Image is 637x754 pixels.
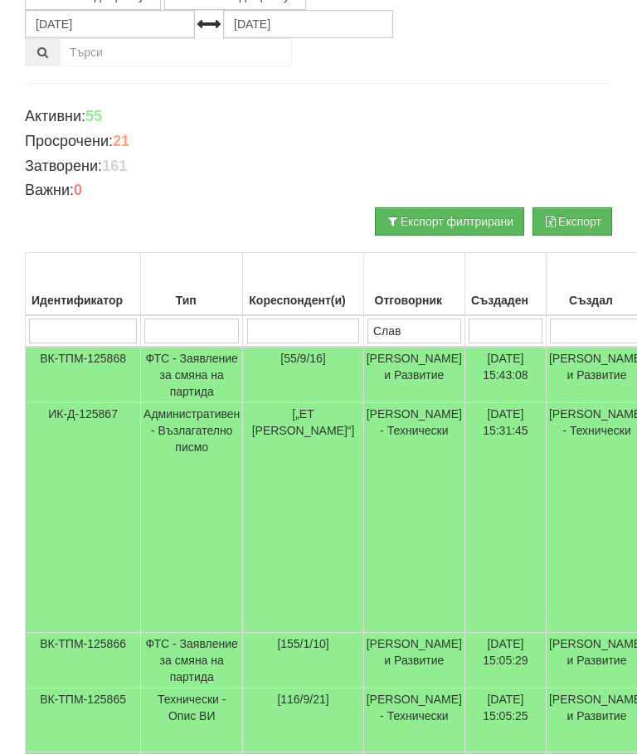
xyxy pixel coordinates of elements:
div: Създаден [468,289,543,312]
b: 55 [85,108,102,124]
td: ФТС - Заявление за смяна на партида [141,633,243,688]
td: ВК-ТПМ-125868 [26,347,141,403]
b: 21 [113,133,129,149]
td: [DATE] 15:31:45 [464,403,546,633]
td: [DATE] 15:05:29 [464,633,546,688]
td: ВК-ТПМ-125866 [26,633,141,688]
button: Експорт [532,207,612,236]
td: [DATE] 15:05:25 [464,688,546,752]
h4: Просрочени: [25,134,612,150]
td: [PERSON_NAME] - Технически [363,688,464,752]
h4: Затворени: [25,158,612,175]
div: Тип [143,289,240,312]
h4: Активни: [25,109,612,125]
span: [„ЕТ [PERSON_NAME]“] [252,407,355,437]
b: 0 [74,182,82,198]
td: [PERSON_NAME] и Развитие [363,633,464,688]
td: ИК-Д-125867 [26,403,141,633]
span: [155/1/10] [277,637,328,650]
th: Тип: No sort applied, activate to apply an ascending sort [141,253,243,316]
b: 161 [102,158,127,174]
td: Технически - Опис ВИ [141,688,243,752]
td: ФТС - Заявление за смяна на партида [141,347,243,403]
td: Административен - Възлагателно писмо [141,403,243,633]
td: ВК-ТПМ-125865 [26,688,141,752]
h4: Важни: [25,182,612,199]
th: Създаден: No sort applied, activate to apply an ascending sort [464,253,546,316]
span: [55/9/16] [280,352,326,365]
div: Отговорник [367,289,462,312]
td: [PERSON_NAME] и Развитие [363,347,464,403]
button: Експорт филтрирани [375,207,524,236]
input: Търсене по Идентификатор, Бл/Вх/Ап, Тип, Описание, Моб. Номер, Имейл, Файл, Коментар, [60,38,292,66]
td: [PERSON_NAME] - Технически [363,403,464,633]
div: Кореспондент(и) [246,289,360,312]
th: Кореспондент(и): No sort applied, activate to apply an ascending sort [243,253,363,316]
div: Идентификатор [28,289,138,312]
th: Отговорник: No sort applied, activate to apply an ascending sort [363,253,464,316]
th: Идентификатор: No sort applied, activate to apply an ascending sort [26,253,141,316]
td: [DATE] 15:43:08 [464,347,546,403]
span: [116/9/21] [277,693,328,706]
